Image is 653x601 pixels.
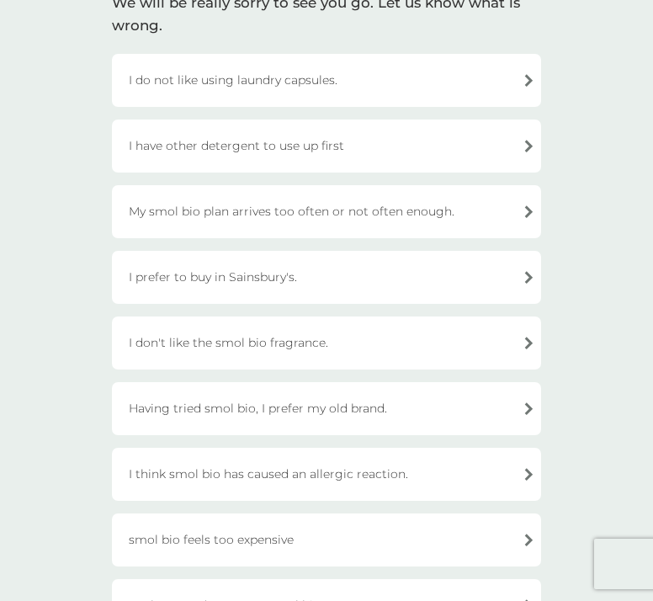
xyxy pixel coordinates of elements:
div: I have other detergent to use up first [112,120,541,173]
div: I do not like using laundry capsules. [112,54,541,107]
div: smol bio feels too expensive [112,513,541,566]
div: I think smol bio has caused an allergic reaction. [112,448,541,501]
div: Having tried smol bio, I prefer my old brand. [112,382,541,435]
div: I prefer to buy in Sainsbury's. [112,251,541,304]
div: I don't like the smol bio fragrance. [112,316,541,370]
div: My smol bio plan arrives too often or not often enough. [112,185,541,238]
